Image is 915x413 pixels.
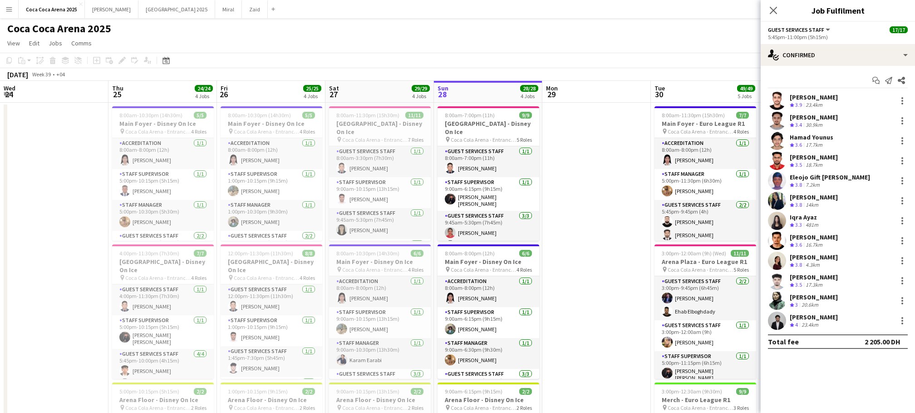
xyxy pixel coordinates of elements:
span: Coca Cola Arena - Entrance F [451,404,517,411]
span: 3:00pm-12:00am (9h) (Wed) [662,250,726,257]
div: 4 Jobs [412,93,429,100]
span: Sun [438,84,448,92]
span: 3.8 [795,261,802,268]
div: 4 Jobs [521,93,538,100]
app-card-role: Staff Supervisor1/15:00pm-11:15pm (6h15m)[PERSON_NAME] [PERSON_NAME] [654,351,756,385]
span: 3.8 [795,181,802,188]
span: 8:00am-11:30pm (15h30m) [336,112,399,119]
span: 3.6 [795,241,802,248]
app-card-role: Guest Services Staff1/13:00pm-12:00am (9h)[PERSON_NAME] [654,320,756,351]
span: 49/49 [737,85,755,92]
span: 1:00pm-10:15pm (9h15m) [228,388,288,395]
app-card-role: Guest Services Staff3/39:45am-5:30pm (7h45m)[PERSON_NAME] [438,211,539,268]
app-card-role: Staff Supervisor1/11:00pm-10:15pm (9h15m)[PERSON_NAME] [221,169,322,200]
span: 7/7 [736,112,749,119]
div: 2 205.00 DH [865,337,900,346]
span: Thu [112,84,123,92]
app-card-role: Staff Supervisor1/19:00am-6:15pm (9h15m)[PERSON_NAME] [PERSON_NAME] [438,177,539,211]
app-card-role: Accreditation1/18:00am-8:00pm (12h)[PERSON_NAME] [112,138,214,169]
span: Jobs [49,39,62,47]
span: 2 Roles [300,404,315,411]
div: 23.4km [804,101,824,109]
h3: Main Foyer - Disney On Ice [112,119,214,128]
span: Coca Cola Arena - Entrance F [342,404,408,411]
app-job-card: 4:00pm-11:30pm (7h30m)7/7[GEOGRAPHIC_DATA] - Disney On Ice Coca Cola Arena - Entrance F4 RolesGue... [112,244,214,379]
span: 2 Roles [517,404,532,411]
div: 8:00am-11:30pm (15h30m)7/7Main Foyer - Euro League R1 Coca Cola Arena - Entrance F4 RolesAccredit... [654,106,756,241]
span: 6/6 [411,250,423,257]
span: 8/8 [302,250,315,257]
span: 28 [436,89,448,100]
app-card-role: Staff Supervisor1/11:00pm-10:15pm (9h15m)[PERSON_NAME] [221,315,322,346]
span: 3:00pm-12:30am (9h30m) (Wed) [662,388,736,395]
span: 11/11 [731,250,749,257]
h3: [GEOGRAPHIC_DATA] - Disney On Ice [329,119,431,136]
app-job-card: 8:00am-8:00pm (12h)6/6Main Foyer - Disney On Ice Coca Cola Arena - Entrance F4 RolesAccreditation... [438,244,539,379]
span: 3 Roles [733,404,749,411]
app-card-role: Accreditation1/18:00am-8:00pm (12h)[PERSON_NAME] [221,138,322,169]
div: [PERSON_NAME] [790,113,838,121]
div: 14km [804,201,820,209]
app-card-role: Staff Supervisor1/19:00am-6:15pm (9h15m)[PERSON_NAME] [438,307,539,338]
div: 8:00am-10:30pm (14h30m)5/5Main Foyer - Disney On Ice Coca Cola Arena - Entrance F4 RolesAccredita... [221,106,322,241]
span: 9/9 [519,112,532,119]
div: [PERSON_NAME] [790,273,838,281]
span: 4 Roles [733,128,749,135]
div: [DATE] [7,70,28,79]
span: 8:00am-10:30pm (14h30m) [336,250,399,257]
h3: [GEOGRAPHIC_DATA] - Disney On Ice [112,258,214,274]
button: [GEOGRAPHIC_DATA] 2025 [138,0,215,18]
app-job-card: 12:00pm-11:30pm (11h30m)8/8[GEOGRAPHIC_DATA] - Disney On Ice Coca Cola Arena - Entrance F4 RolesG... [221,244,322,379]
span: Coca Cola Arena - Entrance F [125,128,191,135]
app-card-role: Guest Services Staff1/19:45am-5:30pm (7h45m)[PERSON_NAME] [329,208,431,239]
div: Eleojo Gift [PERSON_NAME] [790,173,870,181]
span: 9:00am-10:15pm (13h15m) [336,388,399,395]
app-card-role: Staff Manager1/11:00pm-10:30pm (9h30m)[PERSON_NAME] [221,200,322,231]
span: Coca Cola Arena - Entrance F [342,136,408,143]
span: 3.5 [795,281,802,288]
app-card-role: Guest Services Staff2/25:45pm-10:00pm (4h15m) [112,231,214,278]
h3: Arena Floor - Disney On Ice [329,396,431,404]
span: Coca Cola Arena - Entrance F [668,266,733,273]
span: Coca Cola Arena - Entrance F [668,128,733,135]
div: [PERSON_NAME] [790,293,838,301]
app-job-card: 8:00am-7:00pm (11h)9/9[GEOGRAPHIC_DATA] - Disney On Ice Coca Cola Arena - Entrance F5 RolesGuest ... [438,106,539,241]
div: [PERSON_NAME] [790,153,838,161]
span: 12:00pm-11:30pm (11h30m) [228,250,293,257]
span: Coca Cola Arena - Entrance F [668,404,733,411]
span: 3.4 [795,121,802,128]
app-card-role: Guest Services Staff3/3 [329,239,431,296]
span: 3.5 [795,161,802,168]
span: 2/2 [302,388,315,395]
span: 27 [328,89,339,100]
app-card-role: Staff Supervisor1/19:00am-10:15pm (13h15m)[PERSON_NAME] [329,177,431,208]
h3: Arena Plaza - Euro League R1 [654,258,756,266]
span: 2 Roles [191,404,207,411]
app-card-role: Accreditation1/18:00am-8:00pm (12h)[PERSON_NAME] [438,276,539,307]
span: 4 Roles [191,128,207,135]
h3: [GEOGRAPHIC_DATA] - Disney On Ice [438,119,539,136]
app-card-role: Staff Supervisor1/19:00am-10:15pm (13h15m)[PERSON_NAME] [329,307,431,338]
h3: Main Foyer - Disney On Ice [221,119,322,128]
app-card-role: Guest Services Staff1/14:00pm-11:30pm (7h30m)[PERSON_NAME] [112,284,214,315]
span: Coca Cola Arena - Entrance F [451,136,517,143]
span: 8:00am-8:00pm (12h) [445,250,495,257]
span: 26 [219,89,228,100]
span: 4 Roles [300,128,315,135]
span: Coca Cola Arena - Entrance F [125,274,191,281]
div: Total fee [768,337,799,346]
span: 5 Roles [733,266,749,273]
span: Wed [4,84,15,92]
span: 30 [653,89,665,100]
span: 11/11 [405,112,423,119]
span: 28/28 [520,85,538,92]
span: 29/29 [412,85,430,92]
app-card-role: Guest Services Staff2/23:00pm-9:45pm (6h45m)[PERSON_NAME]Ehab Elboghdady [654,276,756,320]
span: 17/17 [890,26,908,33]
span: 8:00am-10:30pm (14h30m) [228,112,291,119]
div: Confirmed [761,44,915,66]
span: Coca Cola Arena - Entrance F [451,266,517,273]
app-card-role: Accreditation1/18:00am-8:00pm (12h)[PERSON_NAME] [654,138,756,169]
